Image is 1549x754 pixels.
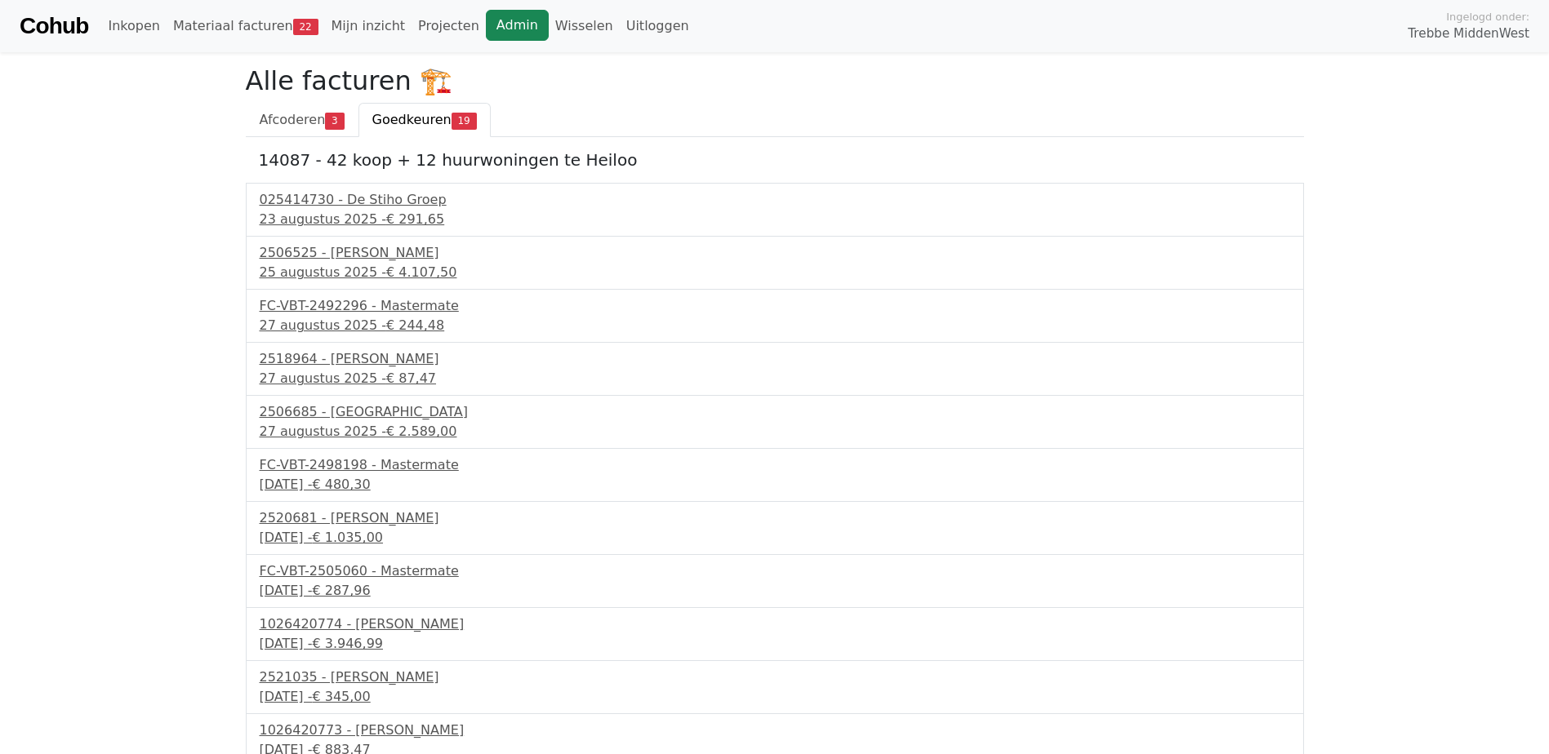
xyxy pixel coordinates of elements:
[549,10,620,42] a: Wisselen
[386,424,457,439] span: € 2.589,00
[620,10,696,42] a: Uitloggen
[293,19,318,35] span: 22
[260,243,1290,263] div: 2506525 - [PERSON_NAME]
[260,296,1290,335] a: FC-VBT-2492296 - Mastermate27 augustus 2025 -€ 244,48
[260,614,1290,654] a: 1026420774 - [PERSON_NAME][DATE] -€ 3.946,99
[20,7,88,46] a: Cohub
[260,210,1290,229] div: 23 augustus 2025 -
[486,10,549,41] a: Admin
[312,636,383,651] span: € 3.946,99
[260,687,1290,707] div: [DATE] -
[260,581,1290,601] div: [DATE] -
[260,508,1290,528] div: 2520681 - [PERSON_NAME]
[260,316,1290,335] div: 27 augustus 2025 -
[260,455,1290,475] div: FC-VBT-2498198 - Mastermate
[260,475,1290,495] div: [DATE] -
[260,296,1290,316] div: FC-VBT-2492296 - Mastermate
[386,317,444,333] span: € 244,48
[260,369,1290,388] div: 27 augustus 2025 -
[260,561,1290,601] a: FC-VBT-2505060 - Mastermate[DATE] -€ 287,96
[325,113,344,129] span: 3
[260,349,1290,369] div: 2518964 - [PERSON_NAME]
[260,190,1290,229] a: 025414730 - De Stiho Groep23 augustus 2025 -€ 291,65
[260,508,1290,548] a: 2520681 - [PERSON_NAME][DATE] -€ 1.035,00
[260,349,1290,388] a: 2518964 - [PERSON_NAME]27 augustus 2025 -€ 87,47
[260,528,1290,548] div: [DATE] -
[167,10,325,42] a: Materiaal facturen22
[260,190,1290,210] div: 025414730 - De Stiho Groep
[452,113,477,129] span: 19
[246,65,1304,96] h2: Alle facturen 🏗️
[312,689,370,704] span: € 345,00
[246,103,358,137] a: Afcoderen3
[260,263,1290,282] div: 25 augustus 2025 -
[260,455,1290,495] a: FC-VBT-2498198 - Mastermate[DATE] -€ 480,30
[260,634,1290,654] div: [DATE] -
[259,150,1291,170] h5: 14087 - 42 koop + 12 huurwoningen te Heiloo
[260,402,1290,422] div: 2506685 - [GEOGRAPHIC_DATA]
[260,668,1290,707] a: 2521035 - [PERSON_NAME][DATE] -€ 345,00
[386,211,444,227] span: € 291,65
[312,530,383,545] span: € 1.035,00
[312,477,370,492] span: € 480,30
[372,112,452,127] span: Goedkeuren
[312,583,370,598] span: € 287,96
[358,103,491,137] a: Goedkeuren19
[260,243,1290,282] a: 2506525 - [PERSON_NAME]25 augustus 2025 -€ 4.107,50
[260,614,1290,634] div: 1026420774 - [PERSON_NAME]
[1408,24,1529,43] span: Trebbe MiddenWest
[260,668,1290,687] div: 2521035 - [PERSON_NAME]
[260,561,1290,581] div: FC-VBT-2505060 - Mastermate
[260,721,1290,740] div: 1026420773 - [PERSON_NAME]
[260,422,1290,441] div: 27 augustus 2025 -
[101,10,166,42] a: Inkopen
[260,112,326,127] span: Afcoderen
[412,10,486,42] a: Projecten
[1446,9,1529,24] span: Ingelogd onder:
[386,264,457,280] span: € 4.107,50
[386,370,436,386] span: € 87,47
[260,402,1290,441] a: 2506685 - [GEOGRAPHIC_DATA]27 augustus 2025 -€ 2.589,00
[325,10,412,42] a: Mijn inzicht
